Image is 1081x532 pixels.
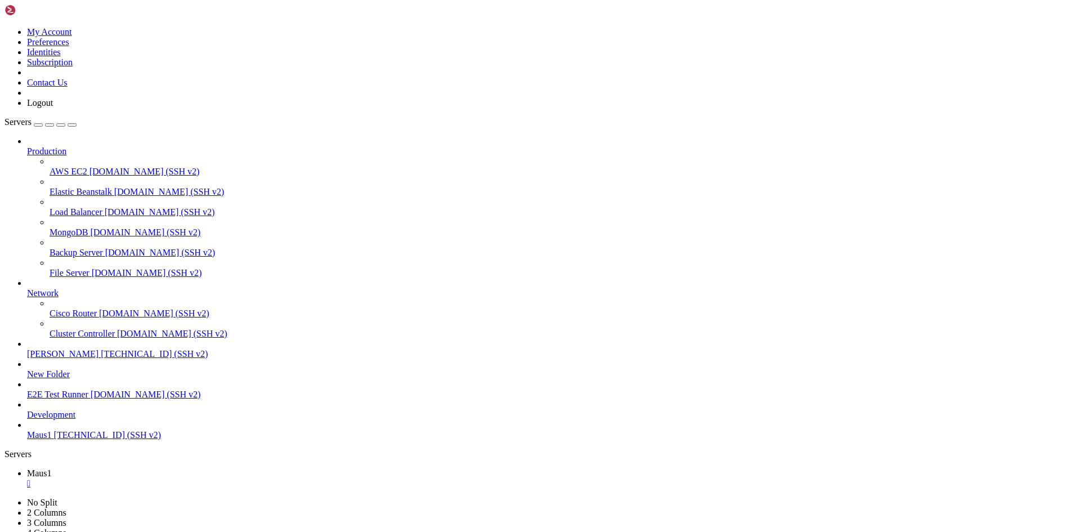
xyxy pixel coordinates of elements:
x-row: Last login: [DATE] from [TECHNICAL_ID] [5,282,935,292]
x-row: * Documentation: [URL][DOMAIN_NAME] [5,24,935,33]
img: Shellngn [5,5,69,16]
span: Elastic Beanstalk [50,187,112,196]
li: Development [27,400,1076,420]
a: Cluster Controller [DOMAIN_NAME] (SSH v2) [50,329,1076,339]
x-row: 5 additional security updates can be applied with ESM Apps. [5,215,935,225]
x-row: just raised the bar for easy, resilient and secure K8s cluster deployment. [5,138,935,148]
a: Network [27,288,1076,298]
a:  [27,479,1076,489]
span: New Folder [27,369,70,379]
x-row: * Support: [URL][DOMAIN_NAME] [5,43,935,52]
x-row: Welcome to Ubuntu 22.04.5 LTS (GNU/Linux 5.15.0-157-generic x86_64) [5,5,935,14]
a: File Server [DOMAIN_NAME] (SSH v2) [50,268,1076,278]
a: Production [27,146,1076,157]
a: Subscription [27,57,73,67]
x-row: New release '24.04.3 LTS' available. [5,244,935,253]
a: Load Balancer [DOMAIN_NAME] (SSH v2) [50,207,1076,217]
x-row: * Strictly confined Kubernetes makes edge and IoT secure. Learn how MicroK8s [5,129,935,138]
li: [PERSON_NAME] [TECHNICAL_ID] (SSH v2) [27,339,1076,359]
a: Cisco Router [DOMAIN_NAME] (SSH v2) [50,309,1076,319]
span: Servers [5,117,32,127]
span: Development [27,410,75,419]
span: Network [27,288,59,298]
div: (20, 30) [100,292,104,301]
x-row: Swap usage: 0% IPv6 address for ens3: [TECHNICAL_ID] [5,110,935,119]
x-row: Expanded Security Maintenance for Applications is not enabled. [5,177,935,186]
span: Cluster Controller [50,329,115,338]
x-row: System load: 0.08 Processes: 108 [5,81,935,91]
span: Backup Server [50,248,103,257]
a: [PERSON_NAME] [TECHNICAL_ID] (SSH v2) [27,349,1076,359]
span: AWS EC2 [50,167,87,176]
li: Backup Server [DOMAIN_NAME] (SSH v2) [50,238,1076,258]
li: Cisco Router [DOMAIN_NAME] (SSH v2) [50,298,1076,319]
a: Preferences [27,37,69,47]
span: Maus1 [27,430,52,440]
li: File Server [DOMAIN_NAME] (SSH v2) [50,258,1076,278]
a: 3 Columns [27,518,66,527]
span: File Server [50,268,90,278]
span: Maus1 [27,468,52,478]
li: E2E Test Runner [DOMAIN_NAME] (SSH v2) [27,379,1076,400]
a: Identities [27,47,61,57]
span: [DOMAIN_NAME] (SSH v2) [117,329,227,338]
a: Servers [5,117,77,127]
span: [PERSON_NAME] [27,349,99,359]
span: [DOMAIN_NAME] (SSH v2) [105,248,216,257]
span: [DOMAIN_NAME] (SSH v2) [114,187,225,196]
span: [TECHNICAL_ID] (SSH v2) [54,430,161,440]
li: Production [27,136,1076,278]
x-row: * Management: [URL][DOMAIN_NAME] [5,33,935,43]
a: E2E Test Runner [DOMAIN_NAME] (SSH v2) [27,390,1076,400]
a: Development [27,410,1076,420]
a: New Folder [27,369,1076,379]
a: MongoDB [DOMAIN_NAME] (SSH v2) [50,227,1076,238]
x-row: Run 'do-release-upgrade' to upgrade to it. [5,253,935,263]
li: MongoDB [DOMAIN_NAME] (SSH v2) [50,217,1076,238]
span: E2E Test Runner [27,390,88,399]
li: New Folder [27,359,1076,379]
div: Servers [5,449,1076,459]
x-row: System information as of [DATE] [5,62,935,71]
x-row: Learn more about enabling ESM Apps service at [URL][DOMAIN_NAME] [5,225,935,234]
span: [DOMAIN_NAME] (SSH v2) [90,227,200,237]
a: Maus1 [TECHNICAL_ID] (SSH v2) [27,430,1076,440]
x-row: root@humaneguide:~# [5,292,935,301]
span: [DOMAIN_NAME] (SSH v2) [92,268,202,278]
x-row: 0 updates can be applied immediately. [5,196,935,205]
a: AWS EC2 [DOMAIN_NAME] (SSH v2) [50,167,1076,177]
span: [DOMAIN_NAME] (SSH v2) [105,207,215,217]
a: My Account [27,27,72,37]
li: Maus1 [TECHNICAL_ID] (SSH v2) [27,420,1076,440]
li: Elastic Beanstalk [DOMAIN_NAME] (SSH v2) [50,177,1076,197]
x-row: [URL][DOMAIN_NAME] [5,158,935,167]
li: Network [27,278,1076,339]
a: No Split [27,498,57,507]
a: 2 Columns [27,508,66,517]
li: Cluster Controller [DOMAIN_NAME] (SSH v2) [50,319,1076,339]
span: Load Balancer [50,207,102,217]
span: MongoDB [50,227,88,237]
span: Production [27,146,66,156]
span: Cisco Router [50,309,97,318]
li: Load Balancer [DOMAIN_NAME] (SSH v2) [50,197,1076,217]
span: [DOMAIN_NAME] (SSH v2) [90,167,200,176]
span: [TECHNICAL_ID] (SSH v2) [101,349,208,359]
x-row: Memory usage: 24% IPv4 address for ens3: [TECHNICAL_ID] [5,100,935,110]
a: Elastic Beanstalk [DOMAIN_NAME] (SSH v2) [50,187,1076,197]
span: [DOMAIN_NAME] (SSH v2) [91,390,201,399]
li: AWS EC2 [DOMAIN_NAME] (SSH v2) [50,157,1076,177]
a: Maus1 [27,468,1076,489]
a: Backup Server [DOMAIN_NAME] (SSH v2) [50,248,1076,258]
x-row: Usage of /: 9.1% of 58.96GB Users logged in: 0 [5,91,935,100]
a: Logout [27,98,53,108]
a: Contact Us [27,78,68,87]
span: [DOMAIN_NAME] (SSH v2) [99,309,209,318]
